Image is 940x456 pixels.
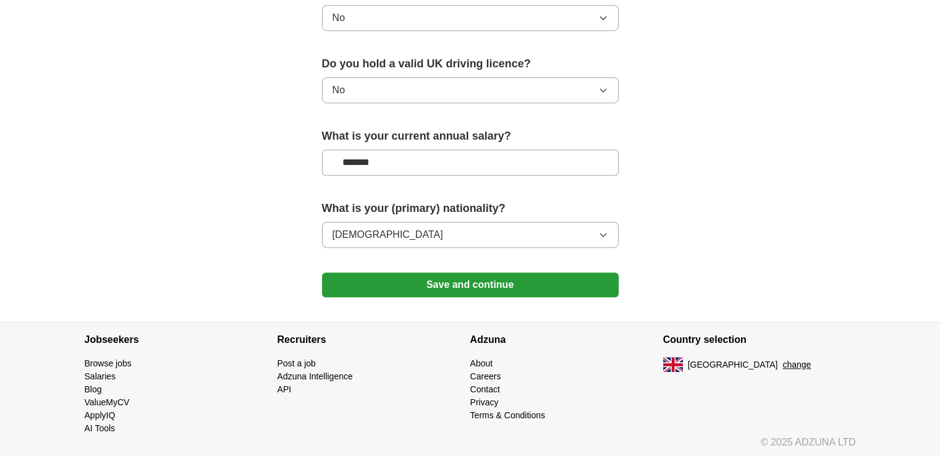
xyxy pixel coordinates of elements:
button: No [322,77,619,103]
label: What is your current annual salary? [322,128,619,145]
a: ApplyIQ [85,410,116,420]
span: No [332,83,345,98]
h4: Country selection [663,323,856,357]
a: Salaries [85,371,116,381]
a: Careers [470,371,501,381]
a: API [277,384,292,394]
a: Post a job [277,358,316,368]
label: Do you hold a valid UK driving licence? [322,56,619,72]
label: What is your (primary) nationality? [322,200,619,217]
button: [DEMOGRAPHIC_DATA] [322,222,619,248]
button: change [782,358,811,371]
a: About [470,358,493,368]
a: Terms & Conditions [470,410,545,420]
button: Save and continue [322,272,619,297]
span: [GEOGRAPHIC_DATA] [688,358,778,371]
span: No [332,11,345,25]
a: Browse jobs [85,358,132,368]
a: Privacy [470,397,499,407]
a: Blog [85,384,102,394]
a: ValueMyCV [85,397,130,407]
a: AI Tools [85,423,116,433]
img: UK flag [663,357,683,372]
span: [DEMOGRAPHIC_DATA] [332,227,443,242]
a: Contact [470,384,500,394]
a: Adzuna Intelligence [277,371,353,381]
button: No [322,5,619,31]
